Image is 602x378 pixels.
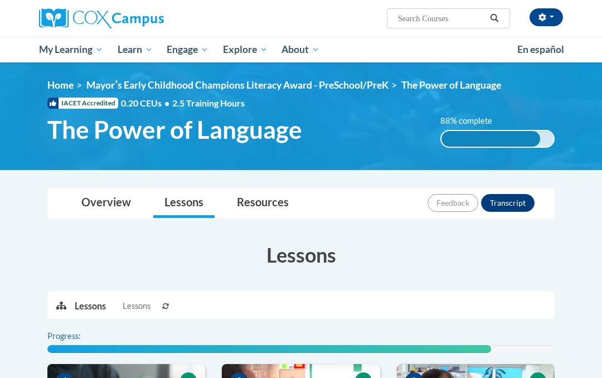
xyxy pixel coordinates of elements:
a: Mayorʹs Early Childhood Champions Literacy Award - PreSchool/PreK [86,79,389,91]
span: The Power of Language [47,115,302,144]
a: My Learning [32,37,110,62]
a: Overview [70,188,142,218]
span: My Learning [39,43,103,56]
label: Progress: [47,330,111,342]
button: Search [486,12,503,25]
img: Cox Campus [39,8,164,28]
span: The Power of Language [401,79,501,91]
a: Lessons [153,188,215,218]
span: En español [517,43,564,55]
span: 0.20 CEUs [121,97,172,109]
button: Feedback [428,194,478,212]
a: Explore [216,37,275,62]
a: About [275,37,327,62]
span: Explore [223,43,268,56]
span: IACET Accredited [47,98,118,109]
span: Learn [118,43,153,56]
h3: Lessons [47,241,555,269]
a: Home [47,79,74,91]
button: Transcript [481,194,535,212]
div: Main menu [31,37,571,62]
a: Engage [159,37,216,62]
a: Resources [226,188,300,218]
label: 88% complete [440,115,504,127]
p: Lessons [75,300,106,312]
div: 88% complete [441,131,540,147]
span: Engage [167,43,208,56]
a: Learn [110,37,160,62]
a: Cox Campus [39,8,202,28]
button: Account Settings [530,8,563,26]
input: Search Courses [397,12,486,25]
span: Lessons [123,300,151,312]
span: 2.5 Training Hours [172,98,245,108]
span: • [164,98,169,108]
a: En español [510,38,571,61]
span: About [281,43,319,56]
